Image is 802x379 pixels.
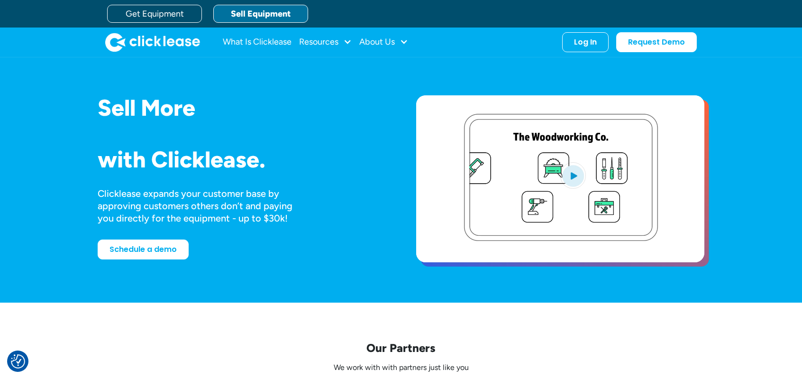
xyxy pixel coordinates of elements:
[359,33,408,52] div: About Us
[98,240,189,259] a: Schedule a demo
[299,33,352,52] div: Resources
[98,341,704,355] p: Our Partners
[560,162,586,189] img: Blue play button logo on a light blue circular background
[98,363,704,373] p: We work with with partners just like you
[98,187,310,224] div: Clicklease expands your customer base by approving customers others don’t and paying you directly...
[574,37,597,47] div: Log In
[11,354,25,369] img: Revisit consent button
[98,147,386,172] h1: with Clicklease.
[416,95,704,262] a: open lightbox
[11,354,25,369] button: Consent Preferences
[223,33,292,52] a: What Is Clicklease
[213,5,308,23] a: Sell Equipment
[616,32,697,52] a: Request Demo
[105,33,200,52] img: Clicklease logo
[105,33,200,52] a: home
[107,5,202,23] a: Get Equipment
[98,95,386,120] h1: Sell More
